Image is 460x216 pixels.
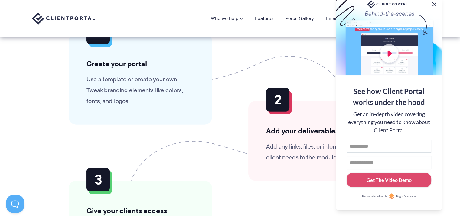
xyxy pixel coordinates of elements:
h3: Add your deliverables [266,126,374,136]
div: Get an in-depth video covering everything you need to know about Client Portal [347,110,431,134]
div: Get The Video Demo [367,176,412,184]
img: Personalized with RightMessage [389,193,395,199]
iframe: Toggle Customer Support [6,195,24,213]
button: Get The Video Demo [347,173,431,188]
a: Personalized withRightMessage [347,193,431,199]
h3: Create your portal [86,59,194,68]
a: Who we help [211,16,243,21]
h3: Give your clients access [86,206,194,215]
div: See how Client Portal works under the hood [347,86,431,108]
span: Personalized with [362,194,387,199]
p: Use a template or create your own. Tweak branding elements like colors, fonts, and logos. [86,74,194,106]
a: Portal Gallery [285,16,314,21]
span: RightMessage [396,194,416,199]
a: Features [255,16,273,21]
p: Add any links, files, or information your client needs to the modules. [266,141,374,163]
a: Email Course [326,16,354,21]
